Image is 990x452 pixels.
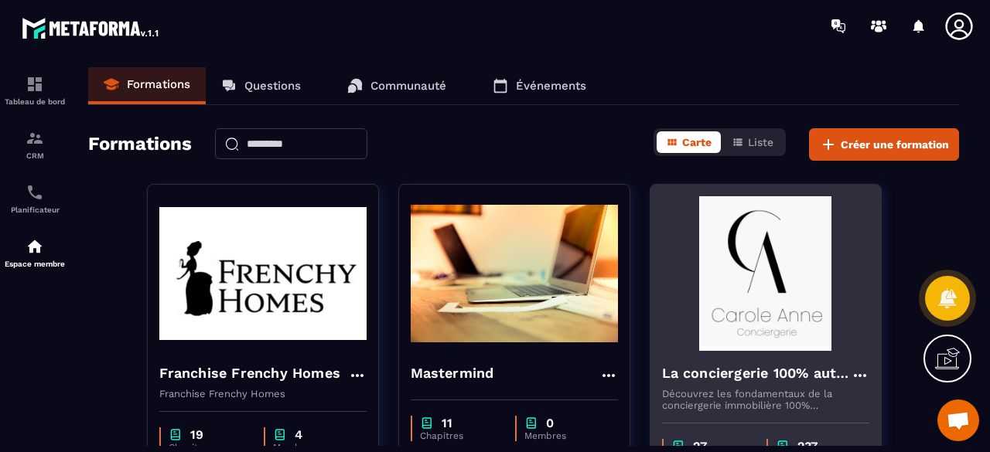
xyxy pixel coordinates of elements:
img: formation-background [159,196,367,351]
img: chapter [169,427,183,442]
a: Questions [206,67,316,104]
img: automations [26,237,44,256]
img: chapter [420,416,434,430]
button: Liste [722,131,783,153]
a: Communauté [332,67,462,104]
p: Espace membre [4,260,66,268]
button: Carte [657,131,721,153]
a: Formations [88,67,206,104]
a: Événements [477,67,602,104]
img: formation [26,129,44,148]
a: formationformationTableau de bord [4,63,66,117]
h4: Franchise Frenchy Homes [159,362,341,384]
img: scheduler [26,183,44,202]
h4: Mastermind [411,362,494,384]
h4: La conciergerie 100% automatisée [662,362,851,384]
p: Chapitres [420,430,500,441]
a: schedulerschedulerPlanificateur [4,172,66,226]
p: Membres [524,430,603,441]
p: Événements [516,79,586,93]
span: Carte [682,136,712,148]
p: 11 [442,416,452,430]
img: logo [22,14,161,42]
p: 19 [190,427,203,442]
p: CRM [4,151,66,160]
a: automationsautomationsEspace membre [4,226,66,280]
p: Communauté [370,79,446,93]
a: formationformationCRM [4,117,66,172]
p: 4 [295,427,302,442]
p: Tableau de bord [4,97,66,106]
p: Formations [127,77,190,91]
p: Franchise Frenchy Homes [159,388,367,399]
p: Planificateur [4,206,66,214]
img: formation-background [662,196,869,351]
img: chapter [273,427,287,442]
img: formation-background [411,196,618,351]
img: formation [26,75,44,93]
span: Liste [748,136,773,148]
span: Créer une formation [841,137,949,152]
p: Découvrez les fondamentaux de la conciergerie immobilière 100% automatisée. Cette formation est c... [662,388,869,411]
p: Questions [244,79,301,93]
img: chapter [524,416,538,430]
h2: Formations [88,128,192,161]
button: Créer une formation [809,128,959,161]
p: 0 [546,416,554,430]
a: Ouvrir le chat [937,399,979,441]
